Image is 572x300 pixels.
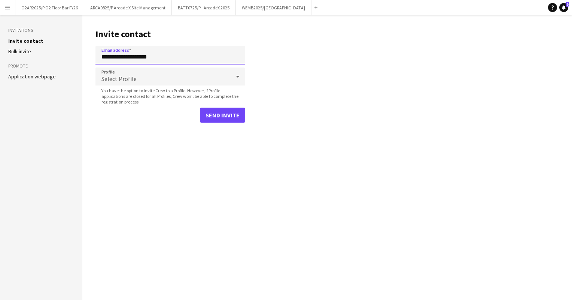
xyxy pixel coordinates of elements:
[95,88,245,105] span: You have the option to invite Crew to a Profile. However, if Profile applications are closed for ...
[8,63,74,69] h3: Promote
[15,0,84,15] button: O2AR2025/P O2 Floor Bar FY26
[559,3,568,12] a: 9
[8,48,31,55] a: Bulk invite
[101,75,137,82] span: Select Profile
[8,37,43,44] a: Invite contact
[8,73,56,80] a: Application webpage
[566,2,569,7] span: 9
[95,28,245,40] h1: Invite contact
[8,27,74,34] h3: Invitations
[200,108,245,123] button: Send invite
[84,0,172,15] button: ARCA0825/P Arcade X Site Management
[236,0,311,15] button: WEMB2025/[GEOGRAPHIC_DATA]
[172,0,236,15] button: BATT0725/P - ArcadeX 2025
